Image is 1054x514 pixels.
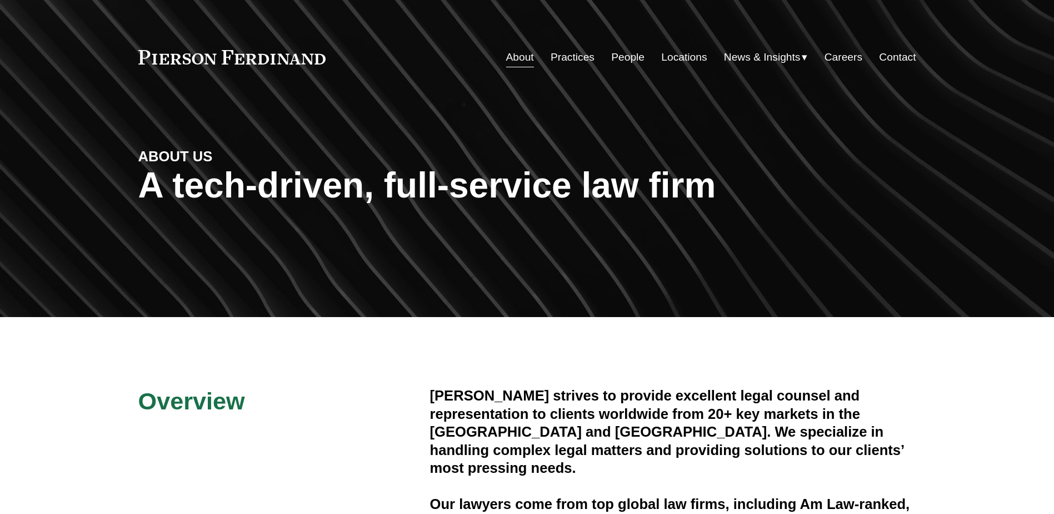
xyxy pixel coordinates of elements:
a: People [611,47,645,68]
a: About [506,47,534,68]
span: Overview [138,388,245,414]
a: Practices [551,47,595,68]
a: Careers [825,47,862,68]
a: Locations [661,47,707,68]
h4: [PERSON_NAME] strives to provide excellent legal counsel and representation to clients worldwide ... [430,387,916,477]
strong: ABOUT US [138,149,213,164]
h1: A tech-driven, full-service law firm [138,165,916,206]
a: folder dropdown [724,47,808,68]
span: News & Insights [724,48,801,67]
a: Contact [879,47,916,68]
